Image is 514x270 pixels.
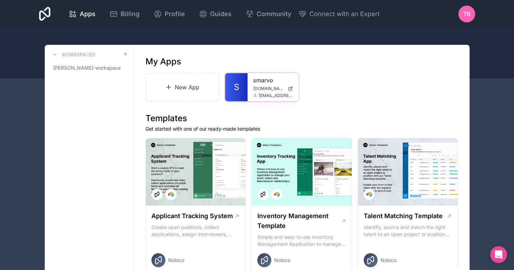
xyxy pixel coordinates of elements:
[380,257,397,264] span: Noloco
[253,86,293,91] a: [DOMAIN_NAME]
[50,62,128,74] a: [PERSON_NAME]-workspace
[253,86,285,91] span: [DOMAIN_NAME]
[145,73,220,102] a: New App
[145,125,458,132] p: Get started with one of our ready-made templates
[234,82,239,93] span: S
[253,76,293,84] a: smarvo
[225,73,248,101] a: S
[151,224,240,238] p: Create open positions, collect applications, assign interviewers, centralise candidate feedback a...
[165,9,185,19] span: Profile
[53,64,121,71] span: [PERSON_NAME]-workspace
[298,9,380,19] button: Connect with an Expert
[168,192,174,197] img: Airtable Logo
[145,113,458,124] h1: Templates
[364,211,443,221] h1: Talent Matching Template
[490,246,507,263] div: Open Intercom Messenger
[210,9,231,19] span: Guides
[463,10,470,18] span: TR
[274,257,290,264] span: Noloco
[80,9,95,19] span: Apps
[257,211,341,231] h1: Inventory Management Template
[240,6,297,22] a: Community
[148,6,191,22] a: Profile
[366,192,372,197] img: Airtable Logo
[257,9,291,19] span: Community
[63,6,101,22] a: Apps
[364,224,452,238] p: Identify, source and match the right talent to an open project or position with our Talent Matchi...
[309,9,380,19] span: Connect with an Expert
[151,211,233,221] h1: Applicant Tracking System
[121,9,140,19] span: Billing
[145,56,181,67] h1: My Apps
[50,50,95,59] a: Workspaces
[193,6,237,22] a: Guides
[257,234,346,248] p: Simple and easy to use Inventory Management Application to manage your stock, orders and Manufact...
[168,257,184,264] span: Noloco
[259,93,293,98] span: [EMAIL_ADDRESS][DOMAIN_NAME]
[62,51,95,58] h3: Workspaces
[104,6,145,22] a: Billing
[274,192,280,197] img: Airtable Logo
